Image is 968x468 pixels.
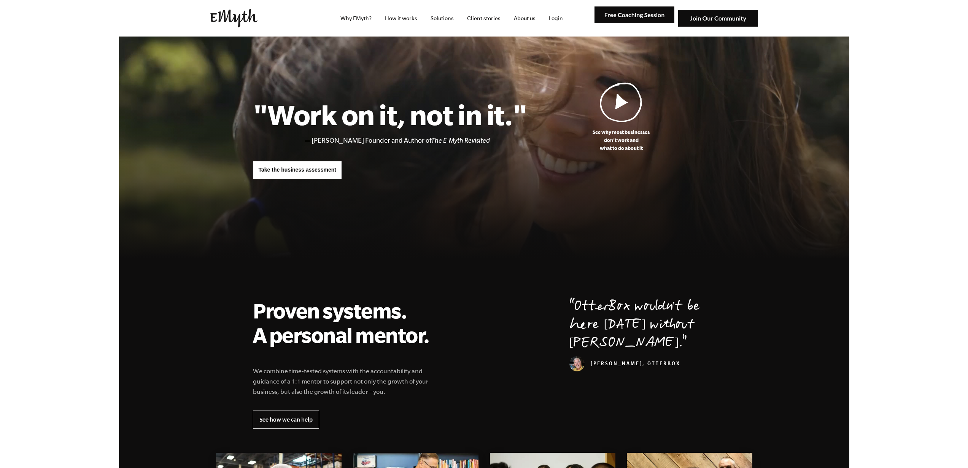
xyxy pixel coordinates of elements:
cite: [PERSON_NAME], OtterBox [569,361,680,368]
p: We combine time-tested systems with the accountability and guidance of a 1:1 mentor to support no... [253,366,439,397]
i: The E-Myth Revisited [431,137,490,144]
iframe: Chat Widget [930,431,968,468]
img: Join Our Community [678,10,758,27]
p: OtterBox wouldn't be here [DATE] without [PERSON_NAME]. [569,298,715,353]
div: Chat-Widget [930,431,968,468]
p: See why most businesses don't work and what to do about it [527,128,715,152]
a: See how we can help [253,411,319,429]
img: Free Coaching Session [594,6,674,24]
a: See why most businessesdon't work andwhat to do about it [527,82,715,152]
span: Take the business assessment [259,167,336,173]
h1: "Work on it, not in it." [253,98,527,131]
img: Play Video [600,82,642,122]
li: [PERSON_NAME] Founder and Author of [312,135,527,146]
img: EMyth [210,9,257,27]
h2: Proven systems. A personal mentor. [253,298,439,347]
a: Take the business assessment [253,161,342,179]
img: Curt Richardson, OtterBox [569,356,585,371]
